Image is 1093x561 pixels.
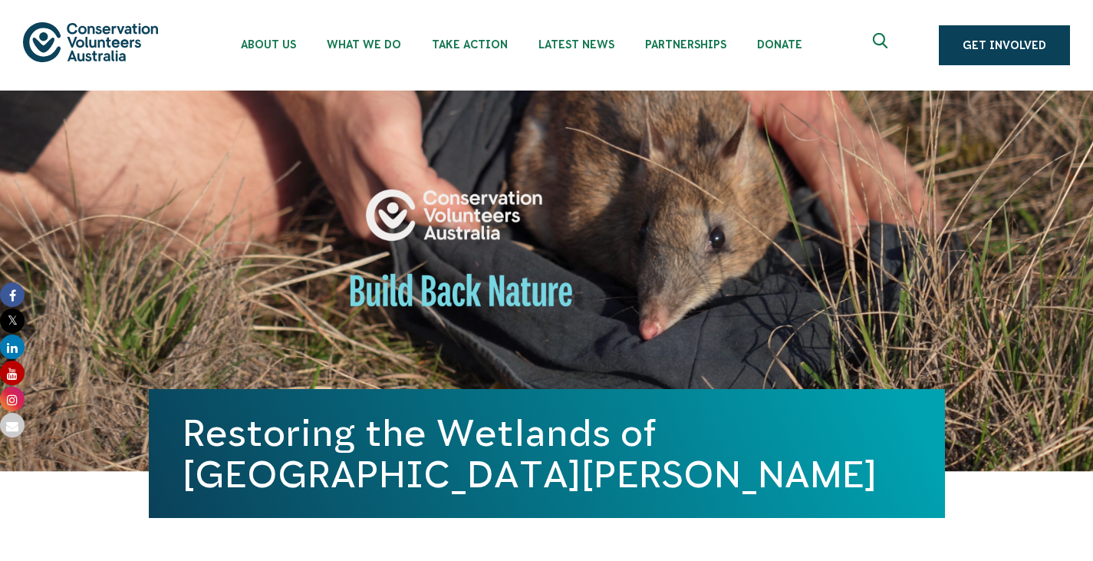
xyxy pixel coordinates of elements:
span: Donate [757,38,802,51]
h1: Restoring the Wetlands of [GEOGRAPHIC_DATA][PERSON_NAME] [183,412,911,495]
button: Expand search box Close search box [864,27,900,64]
img: logo.svg [23,22,158,61]
span: Latest News [538,38,614,51]
span: What We Do [327,38,401,51]
a: Get Involved [939,25,1070,65]
span: Take Action [432,38,508,51]
span: About Us [241,38,296,51]
span: Partnerships [645,38,726,51]
span: Expand search box [873,33,892,58]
